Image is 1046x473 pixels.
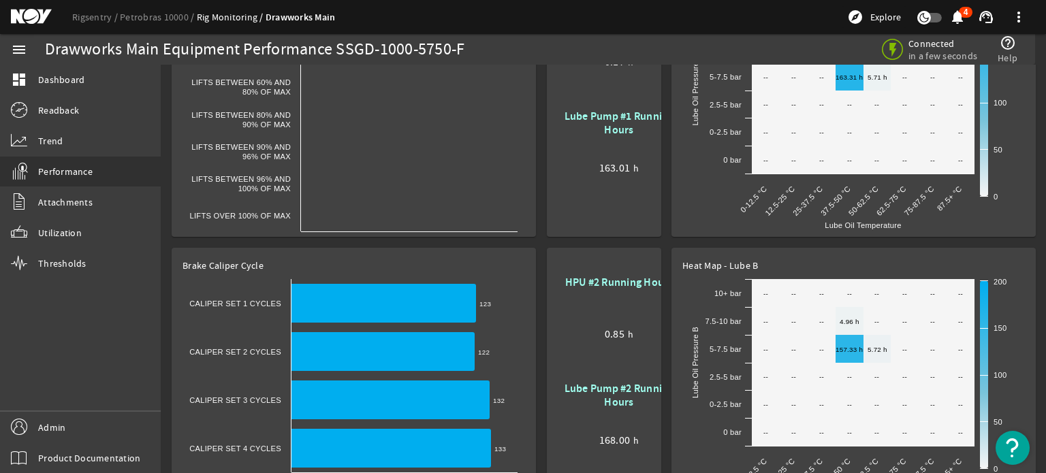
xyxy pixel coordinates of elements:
[38,421,65,434] span: Admin
[958,101,963,108] text: --
[38,103,79,117] span: Readback
[902,373,907,380] text: --
[710,400,742,408] text: 0-2.5 bar
[958,318,963,325] text: --
[710,345,742,353] text: 5-7.5 bar
[819,74,824,81] text: --
[847,290,852,297] text: --
[902,318,907,325] text: --
[710,73,742,81] text: 5-7.5 bar
[902,429,907,436] text: --
[902,346,907,353] text: --
[763,157,768,164] text: --
[847,184,880,217] text: 50-62.5 °C
[633,434,639,447] span: h
[842,6,906,28] button: Explore
[763,290,768,297] text: --
[72,11,120,23] a: Rigsentry
[847,373,852,380] text: --
[825,221,901,229] text: Lube Oil Temperature
[930,157,935,164] text: --
[994,418,1002,426] text: 50
[479,300,491,308] text: 123
[45,43,464,56] div: Drawworks Main Equipment Performance SSGD-1000-5750-F
[763,429,768,436] text: --
[949,9,966,25] mat-icon: notifications
[874,157,879,164] text: --
[950,10,964,25] button: 4
[189,348,281,356] text: Caliper Set 2 Cycles
[494,445,506,453] text: 133
[819,184,852,217] text: 37.5-50 °C
[189,299,281,308] text: Caliper Set 1 Cycles
[868,346,887,353] text: 5.72 h
[791,346,796,353] text: --
[791,401,796,408] text: --
[903,184,936,217] text: 75-87.5 °C
[763,129,768,136] text: --
[874,290,879,297] text: --
[840,318,859,325] text: 4.96 h
[763,74,768,81] text: --
[38,134,63,148] span: Trend
[902,129,907,136] text: --
[902,290,907,297] text: --
[958,401,963,408] text: --
[819,318,824,325] text: --
[819,101,824,108] text: --
[723,428,742,436] text: 0 bar
[691,54,699,126] text: Lube Oil Pressure A
[565,275,673,289] b: HPU #2 Running Hours
[930,74,935,81] text: --
[978,9,994,25] mat-icon: support_agent
[599,434,631,447] span: 168.00
[189,444,281,453] text: Caliper Set 4 Cycles
[38,195,93,209] span: Attachments
[791,373,796,380] text: --
[847,157,852,164] text: --
[791,157,796,164] text: --
[836,346,863,353] text: 157.33 h
[763,101,768,108] text: --
[994,278,1007,286] text: 200
[710,101,742,109] text: 2.5-5 bar
[599,161,631,175] span: 163.01
[908,50,977,62] span: in a few seconds
[763,373,768,380] text: --
[958,157,963,164] text: --
[930,290,935,297] text: --
[493,397,505,404] text: 132
[38,73,84,86] span: Dashboard
[565,109,674,137] b: Lube Pump #1 Running Hours
[847,101,852,108] text: --
[605,327,624,341] span: 0.85
[710,373,742,381] text: 2.5-5 bar
[1002,1,1035,33] button: more_vert
[197,11,266,23] a: Rig Monitoring
[958,74,963,81] text: --
[847,401,852,408] text: --
[930,101,935,108] text: --
[714,289,742,297] text: 10+ bar
[874,429,879,436] text: --
[868,74,887,81] text: 5.71 h
[930,129,935,136] text: --
[994,371,1007,379] text: 100
[710,128,742,136] text: 0-2.5 bar
[870,10,901,24] span: Explore
[996,431,1030,465] button: Open Resource Center
[874,373,879,380] text: --
[874,129,879,136] text: --
[819,373,824,380] text: --
[191,111,291,129] text: Lifts Between 80% and 90% of Max
[958,346,963,353] text: --
[791,184,824,217] text: 25-37.5 °C
[930,429,935,436] text: --
[847,429,852,436] text: --
[930,373,935,380] text: --
[38,226,82,240] span: Utilization
[994,99,1007,107] text: 100
[1000,35,1016,51] mat-icon: help_outline
[874,318,879,325] text: --
[994,465,998,473] text: 0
